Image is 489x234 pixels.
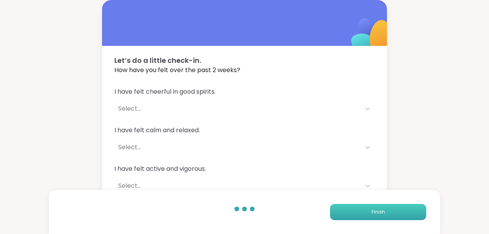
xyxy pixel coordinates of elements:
span: Finish [372,209,385,215]
span: How have you felt over the past 2 weeks? [114,66,375,75]
div: Select... [118,181,357,190]
span: Let’s do a little check-in. [114,55,375,66]
div: Select... [118,104,357,113]
span: I have felt cheerful in good spirits. [114,87,375,96]
span: I have felt active and vigorous. [114,164,375,173]
div: Select... [118,143,357,152]
button: Finish [330,204,426,220]
span: I have felt calm and relaxed. [114,126,375,135]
